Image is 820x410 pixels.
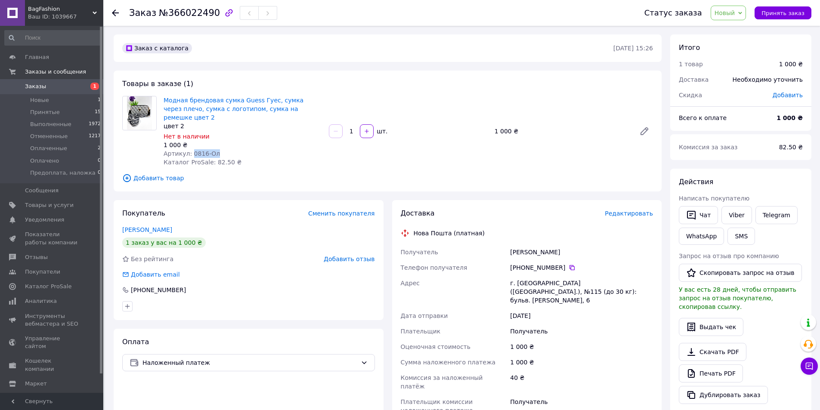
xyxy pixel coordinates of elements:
[164,133,210,140] span: Нет в наличии
[164,141,322,149] div: 1 000 ₴
[98,96,101,104] span: 1
[605,210,653,217] span: Редактировать
[777,114,803,121] b: 1 000 ₴
[122,173,653,183] span: Добавить товар
[122,226,172,233] a: [PERSON_NAME]
[130,270,181,279] div: Добавить email
[122,80,193,88] span: Товары в заказе (1)
[779,144,803,151] span: 82.50 ₴
[98,145,101,152] span: 2
[755,6,811,19] button: Принять заказ
[98,157,101,165] span: 0
[636,123,653,140] a: Редактировать
[122,338,149,346] span: Оплата
[25,335,80,350] span: Управление сайтом
[25,201,74,209] span: Товары и услуги
[374,127,388,136] div: шт.
[779,60,803,68] div: 1 000 ₴
[142,358,357,367] span: Наложенный платеж
[727,228,755,245] button: SMS
[308,210,374,217] span: Сменить покупателя
[30,157,59,165] span: Оплачено
[25,380,47,388] span: Маркет
[401,312,448,319] span: Дата отправки
[25,253,48,261] span: Отзывы
[401,280,420,287] span: Адрес
[679,228,724,245] a: WhatsApp
[755,206,798,224] a: Telegram
[679,144,738,151] span: Комиссия за заказ
[129,8,156,18] span: Заказ
[801,358,818,375] button: Чат с покупателем
[508,308,655,324] div: [DATE]
[679,386,768,404] button: Дублировать заказ
[508,244,655,260] div: [PERSON_NAME]
[95,108,101,116] span: 15
[25,83,46,90] span: Заказы
[25,231,80,246] span: Показатели работы компании
[401,374,483,390] span: Комиссия за наложенный платёж
[401,359,496,366] span: Сумма наложенного платежа
[89,133,101,140] span: 1217
[679,195,749,202] span: Написать покупателю
[412,229,487,237] div: Нова Пошта (платная)
[679,114,727,121] span: Всего к оплате
[30,108,60,116] span: Принятые
[401,249,438,256] span: Получатель
[508,339,655,355] div: 1 000 ₴
[679,61,703,68] span: 1 товар
[121,270,181,279] div: Добавить email
[679,206,718,224] button: Чат
[4,30,102,46] input: Поиск
[25,187,59,194] span: Сообщения
[679,253,779,259] span: Запрос на отзыв про компанию
[773,92,803,99] span: Добавить
[324,256,374,262] span: Добавить отзыв
[130,286,187,294] div: [PHONE_NUMBER]
[679,43,700,52] span: Итого
[401,209,435,217] span: Доставка
[89,120,101,128] span: 1972
[491,125,632,137] div: 1 000 ₴
[28,5,93,13] span: BagFashion
[25,283,71,290] span: Каталог ProSale
[510,263,653,272] div: [PHONE_NUMBER]
[164,97,303,121] a: Модная брендовая сумка Guess Гуес, сумка через плечо, сумка с логотипом, сумка на ремешке цвет 2
[721,206,752,224] a: Viber
[164,122,322,130] div: цвет 2
[122,43,192,53] div: Заказ с каталога
[30,133,68,140] span: Отмененные
[401,328,441,335] span: Плательщик
[164,159,241,166] span: Каталог ProSale: 82.50 ₴
[25,216,64,224] span: Уведомления
[25,312,80,328] span: Инструменты вебмастера и SEO
[30,96,49,104] span: Новые
[112,9,119,17] div: Вернуться назад
[159,8,220,18] span: №366022490
[90,83,99,90] span: 1
[30,169,96,177] span: Предоплата, наложка
[679,178,713,186] span: Действия
[679,264,802,282] button: Скопировать запрос на отзыв
[644,9,702,17] div: Статус заказа
[508,275,655,308] div: г. [GEOGRAPHIC_DATA] ([GEOGRAPHIC_DATA].), №115 (до 30 кг): бульв. [PERSON_NAME], 6
[679,364,743,382] a: Печать PDF
[127,96,152,130] img: Модная брендовая сумка Guess Гуес, сумка через плечо, сумка с логотипом, сумка на ремешке цвет 2
[25,68,86,76] span: Заказы и сообщения
[679,318,743,336] button: Выдать чек
[715,9,735,16] span: Новый
[679,92,702,99] span: Скидка
[761,10,805,16] span: Принять заказ
[25,268,60,276] span: Покупатели
[131,256,173,262] span: Без рейтинга
[30,145,67,152] span: Оплаченные
[727,70,808,89] div: Необходимо уточнить
[25,297,57,305] span: Аналитика
[613,45,653,52] time: [DATE] 15:26
[508,370,655,394] div: 40 ₴
[401,343,471,350] span: Оценочная стоимость
[508,355,655,370] div: 1 000 ₴
[122,237,206,248] div: 1 заказ у вас на 1 000 ₴
[164,150,220,157] span: Артикул: 0816-Ол
[98,169,101,177] span: 0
